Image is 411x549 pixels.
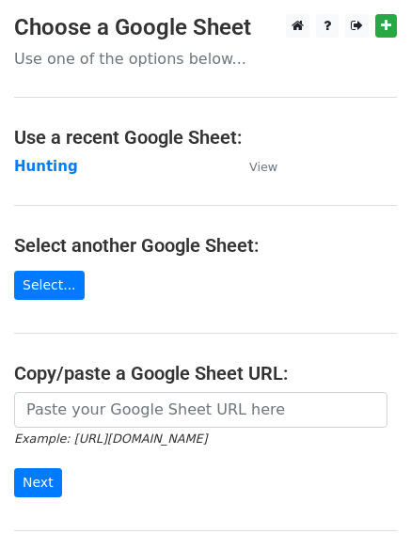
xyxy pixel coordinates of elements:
[14,126,397,149] h4: Use a recent Google Sheet:
[14,14,397,41] h3: Choose a Google Sheet
[14,49,397,69] p: Use one of the options below...
[14,431,207,446] small: Example: [URL][DOMAIN_NAME]
[14,271,85,300] a: Select...
[14,158,78,175] a: Hunting
[230,158,277,175] a: View
[249,160,277,174] small: View
[14,392,387,428] input: Paste your Google Sheet URL here
[14,234,397,257] h4: Select another Google Sheet:
[14,362,397,384] h4: Copy/paste a Google Sheet URL:
[14,468,62,497] input: Next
